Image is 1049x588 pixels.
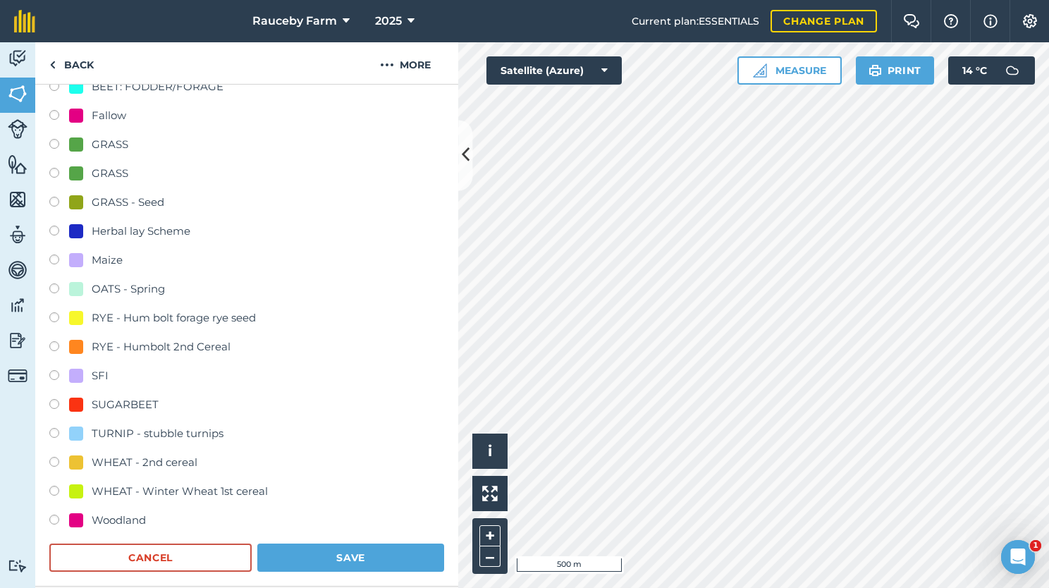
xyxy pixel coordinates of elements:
img: A question mark icon [943,14,959,28]
span: 2025 [375,13,402,30]
img: Ruler icon [753,63,767,78]
div: Herbal lay Scheme [92,223,190,240]
button: Cancel [49,544,252,572]
button: i [472,434,508,469]
img: svg+xml;base64,PHN2ZyB4bWxucz0iaHR0cDovL3d3dy53My5vcmcvMjAwMC9zdmciIHdpZHRoPSI1NiIgaGVpZ2h0PSI2MC... [8,189,27,210]
div: GRASS [92,136,128,153]
img: svg+xml;base64,PHN2ZyB4bWxucz0iaHR0cDovL3d3dy53My5vcmcvMjAwMC9zdmciIHdpZHRoPSIxNyIgaGVpZ2h0PSIxNy... [983,13,998,30]
span: Rauceby Farm [252,13,337,30]
div: RYE - Hum bolt forage rye seed [92,310,256,326]
div: SUGARBEET [92,396,159,413]
button: – [479,546,501,567]
button: More [352,42,458,84]
button: Measure [737,56,842,85]
img: svg+xml;base64,PD94bWwgdmVyc2lvbj0iMS4wIiBlbmNvZGluZz0idXRmLTgiPz4KPCEtLSBHZW5lcmF0b3I6IEFkb2JlIE... [998,56,1026,85]
img: svg+xml;base64,PHN2ZyB4bWxucz0iaHR0cDovL3d3dy53My5vcmcvMjAwMC9zdmciIHdpZHRoPSI1NiIgaGVpZ2h0PSI2MC... [8,154,27,175]
img: svg+xml;base64,PD94bWwgdmVyc2lvbj0iMS4wIiBlbmNvZGluZz0idXRmLTgiPz4KPCEtLSBHZW5lcmF0b3I6IEFkb2JlIE... [8,559,27,572]
button: 14 °C [948,56,1035,85]
img: Four arrows, one pointing top left, one top right, one bottom right and the last bottom left [482,486,498,501]
img: svg+xml;base64,PD94bWwgdmVyc2lvbj0iMS4wIiBlbmNvZGluZz0idXRmLTgiPz4KPCEtLSBHZW5lcmF0b3I6IEFkb2JlIE... [8,295,27,316]
button: + [479,525,501,546]
a: Change plan [771,10,877,32]
img: svg+xml;base64,PD94bWwgdmVyc2lvbj0iMS4wIiBlbmNvZGluZz0idXRmLTgiPz4KPCEtLSBHZW5lcmF0b3I6IEFkb2JlIE... [8,259,27,281]
span: Current plan : ESSENTIALS [632,13,759,29]
div: OATS - Spring [92,281,165,298]
img: svg+xml;base64,PHN2ZyB4bWxucz0iaHR0cDovL3d3dy53My5vcmcvMjAwMC9zdmciIHdpZHRoPSIxOSIgaGVpZ2h0PSIyNC... [869,62,882,79]
span: 14 ° C [962,56,987,85]
img: svg+xml;base64,PD94bWwgdmVyc2lvbj0iMS4wIiBlbmNvZGluZz0idXRmLTgiPz4KPCEtLSBHZW5lcmF0b3I6IEFkb2JlIE... [8,330,27,351]
button: Save [257,544,444,572]
div: GRASS - Seed [92,194,164,211]
div: WHEAT - 2nd cereal [92,454,197,471]
a: Back [35,42,108,84]
iframe: Intercom live chat [1001,540,1035,574]
div: TURNIP - stubble turnips [92,425,223,442]
span: i [488,442,492,460]
img: svg+xml;base64,PD94bWwgdmVyc2lvbj0iMS4wIiBlbmNvZGluZz0idXRmLTgiPz4KPCEtLSBHZW5lcmF0b3I6IEFkb2JlIE... [8,224,27,245]
div: Woodland [92,512,146,529]
button: Print [856,56,935,85]
button: Satellite (Azure) [486,56,622,85]
img: svg+xml;base64,PHN2ZyB4bWxucz0iaHR0cDovL3d3dy53My5vcmcvMjAwMC9zdmciIHdpZHRoPSI1NiIgaGVpZ2h0PSI2MC... [8,83,27,104]
img: svg+xml;base64,PD94bWwgdmVyc2lvbj0iMS4wIiBlbmNvZGluZz0idXRmLTgiPz4KPCEtLSBHZW5lcmF0b3I6IEFkb2JlIE... [8,48,27,69]
img: svg+xml;base64,PD94bWwgdmVyc2lvbj0iMS4wIiBlbmNvZGluZz0idXRmLTgiPz4KPCEtLSBHZW5lcmF0b3I6IEFkb2JlIE... [8,366,27,386]
div: SFI [92,367,109,384]
img: fieldmargin Logo [14,10,35,32]
img: A cog icon [1022,14,1038,28]
div: Fallow [92,107,126,124]
div: WHEAT - Winter Wheat 1st cereal [92,483,268,500]
div: Maize [92,252,123,269]
div: RYE - Humbolt 2nd Cereal [92,338,231,355]
img: svg+xml;base64,PHN2ZyB4bWxucz0iaHR0cDovL3d3dy53My5vcmcvMjAwMC9zdmciIHdpZHRoPSIyMCIgaGVpZ2h0PSIyNC... [380,56,394,73]
span: 1 [1030,540,1041,551]
div: BEET: FODDER/FORAGE [92,78,223,95]
div: GRASS [92,165,128,182]
img: svg+xml;base64,PD94bWwgdmVyc2lvbj0iMS4wIiBlbmNvZGluZz0idXRmLTgiPz4KPCEtLSBHZW5lcmF0b3I6IEFkb2JlIE... [8,119,27,139]
img: svg+xml;base64,PHN2ZyB4bWxucz0iaHR0cDovL3d3dy53My5vcmcvMjAwMC9zdmciIHdpZHRoPSI5IiBoZWlnaHQ9IjI0Ii... [49,56,56,73]
img: Two speech bubbles overlapping with the left bubble in the forefront [903,14,920,28]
